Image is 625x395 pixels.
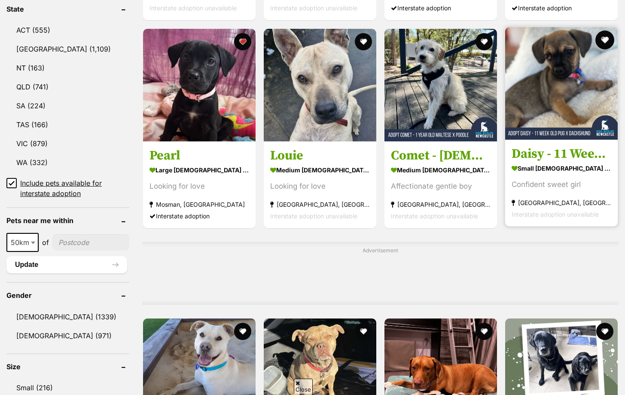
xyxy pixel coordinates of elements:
[6,116,129,134] a: TAS (166)
[476,323,493,340] button: favourite
[384,141,497,228] a: Comet - [DEMOGRAPHIC_DATA] Maltese X Poodle medium [DEMOGRAPHIC_DATA] Dog Affectionate gentle boy...
[294,379,313,394] span: Close
[149,147,249,164] h3: Pearl
[512,197,611,208] strong: [GEOGRAPHIC_DATA], [GEOGRAPHIC_DATA]
[234,323,251,340] button: favourite
[6,5,129,13] header: State
[596,323,613,340] button: favourite
[149,210,249,222] div: Interstate adoption
[391,3,491,14] div: Interstate adoption
[6,233,39,252] span: 50km
[52,234,129,251] input: postcode
[512,146,611,162] h3: Daisy - 11 Week Old Pug X Dachshund
[149,181,249,192] div: Looking for love
[42,237,49,248] span: of
[264,141,376,228] a: Louie medium [DEMOGRAPHIC_DATA] Dog Looking for love [GEOGRAPHIC_DATA], [GEOGRAPHIC_DATA] Interst...
[6,363,129,371] header: Size
[270,164,370,176] strong: medium [DEMOGRAPHIC_DATA] Dog
[143,29,256,141] img: Pearl - Labrador Retriever Dog
[6,178,129,199] a: Include pets available for interstate adoption
[6,256,127,273] button: Update
[149,164,249,176] strong: large [DEMOGRAPHIC_DATA] Dog
[149,5,237,12] span: Interstate adoption unavailable
[6,59,129,77] a: NT (163)
[355,323,372,340] button: favourite
[512,179,611,190] div: Confident sweet girl
[6,78,129,96] a: QLD (741)
[6,21,129,39] a: ACT (555)
[6,308,129,326] a: [DEMOGRAPHIC_DATA] (1339)
[6,327,129,345] a: [DEMOGRAPHIC_DATA] (971)
[143,141,256,228] a: Pearl large [DEMOGRAPHIC_DATA] Dog Looking for love Mosman, [GEOGRAPHIC_DATA] Interstate adoption
[512,162,611,175] strong: small [DEMOGRAPHIC_DATA] Dog
[505,139,618,227] a: Daisy - 11 Week Old Pug X Dachshund small [DEMOGRAPHIC_DATA] Dog Confident sweet girl [GEOGRAPHIC...
[270,5,357,12] span: Interstate adoption unavailable
[391,212,478,220] span: Interstate adoption unavailable
[476,33,493,50] button: favourite
[234,33,251,50] button: favourite
[142,242,619,305] div: Advertisement
[6,97,129,115] a: SA (224)
[391,164,491,176] strong: medium [DEMOGRAPHIC_DATA] Dog
[20,178,129,199] span: Include pets available for interstate adoption
[6,135,129,153] a: VIC (879)
[264,29,376,141] img: Louie - Staffordshire Bull Terrier Dog
[355,33,372,50] button: favourite
[391,147,491,164] h3: Comet - [DEMOGRAPHIC_DATA] Maltese X Poodle
[270,199,370,210] strong: [GEOGRAPHIC_DATA], [GEOGRAPHIC_DATA]
[270,147,370,164] h3: Louie
[391,181,491,192] div: Affectionate gentle boy
[505,27,618,140] img: Daisy - 11 Week Old Pug X Dachshund - Pug x Dachshund Dog
[149,199,249,210] strong: Mosman, [GEOGRAPHIC_DATA]
[391,199,491,210] strong: [GEOGRAPHIC_DATA], [GEOGRAPHIC_DATA]
[270,181,370,192] div: Looking for love
[270,212,357,220] span: Interstate adoption unavailable
[6,40,129,58] a: [GEOGRAPHIC_DATA] (1,109)
[384,29,497,141] img: Comet - 1 Year Old Maltese X Poodle - Maltese x Poodle Dog
[512,211,599,218] span: Interstate adoption unavailable
[595,31,614,49] button: favourite
[7,236,38,248] span: 50km
[6,153,129,171] a: WA (332)
[512,3,611,14] div: Interstate adoption
[6,217,129,224] header: Pets near me within
[6,291,129,299] header: Gender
